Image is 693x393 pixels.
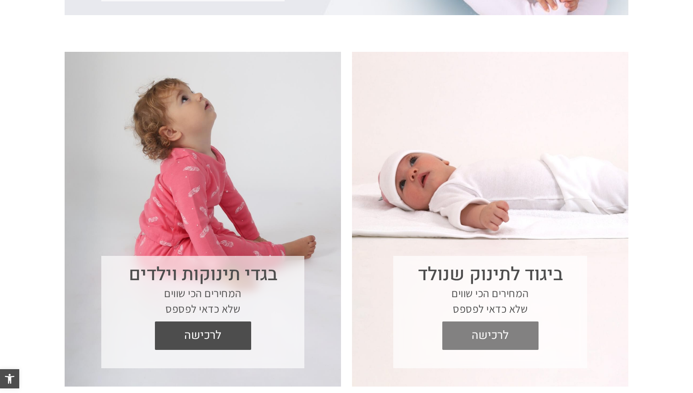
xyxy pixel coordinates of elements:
a: לרכישה [155,321,251,350]
a: לרכישה [442,321,539,350]
span: לרכישה [449,321,532,350]
p: המחירים הכי שווים שלא כדאי לפספס [412,286,569,316]
h3: ביגוד לתינוק שנולד [412,264,569,286]
h3: בגדי תינוקות וילדים [120,264,286,286]
span: לרכישה [162,321,244,350]
p: המחירים הכי שווים שלא כדאי לפספס [120,286,286,316]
